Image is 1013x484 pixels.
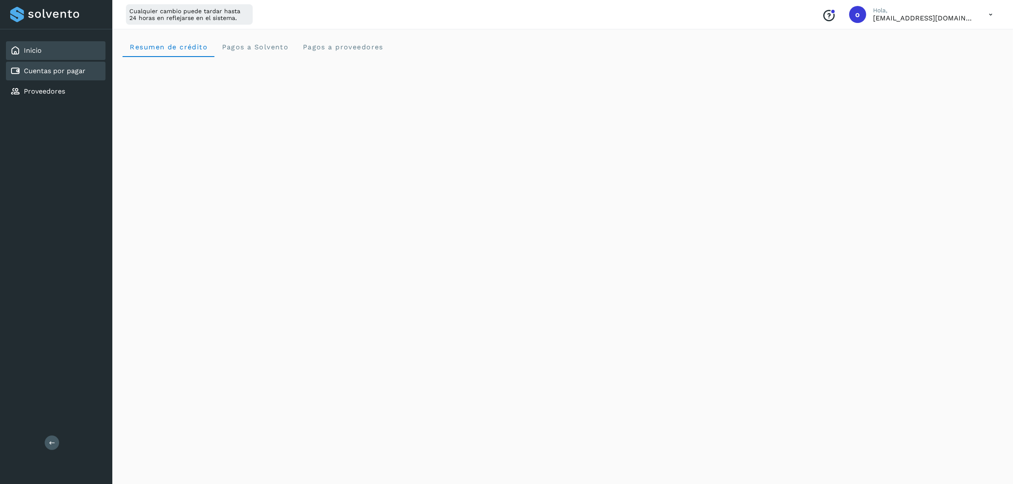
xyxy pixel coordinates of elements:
span: Pagos a proveedores [302,43,383,51]
p: orlando@rfllogistics.com.mx [873,14,975,22]
div: Cuentas por pagar [6,62,106,80]
p: Hola, [873,7,975,14]
span: Resumen de crédito [129,43,208,51]
div: Inicio [6,41,106,60]
a: Cuentas por pagar [24,67,86,75]
a: Proveedores [24,87,65,95]
a: Inicio [24,46,42,54]
span: Pagos a Solvento [221,43,288,51]
div: Proveedores [6,82,106,101]
div: Cualquier cambio puede tardar hasta 24 horas en reflejarse en el sistema. [126,4,253,25]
